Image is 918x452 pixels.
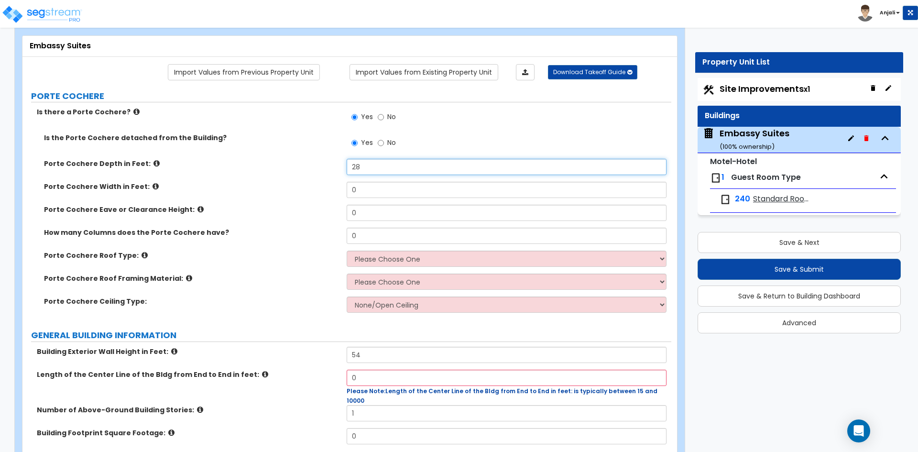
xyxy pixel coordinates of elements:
[347,387,657,405] span: Length of the Center Line of the Bldg from End to End in feet: is typically between 15 and 10000
[44,182,339,191] label: Porte Cochere Width in Feet:
[698,312,901,333] button: Advanced
[37,428,339,438] label: Building Footprint Square Footage:
[880,9,895,16] b: Anjali
[720,142,775,151] small: ( 100 % ownership)
[30,41,670,52] div: Embassy Suites
[44,133,339,143] label: Is the Porte Cochere detached from the Building?
[698,259,901,280] button: Save & Submit
[153,183,159,190] i: click for more info!
[351,138,358,148] input: Yes
[347,387,385,395] span: Please Note:
[720,194,731,205] img: door.png
[705,110,894,121] div: Buildings
[553,68,625,76] span: Download Takeoff Guide
[350,64,498,80] a: Import the dynamic attribute values from existing properties.
[710,156,757,167] small: Motel-Hotel
[31,90,671,102] label: PORTE COCHERE
[698,286,901,307] button: Save & Return to Building Dashboard
[142,252,148,259] i: click for more info!
[361,112,373,121] span: Yes
[847,419,870,442] div: Open Intercom Messenger
[720,127,789,152] div: Embassy Suites
[197,206,204,213] i: click for more info!
[735,194,750,205] span: 240
[133,108,140,115] i: click for more info!
[702,127,715,140] img: building.svg
[698,232,901,253] button: Save & Next
[378,138,384,148] input: No
[804,84,810,94] small: x1
[753,194,811,205] span: Standard Room
[37,370,339,379] label: Length of the Center Line of the Bldg from End to End in feet:
[720,83,810,95] span: Site Improvements
[44,159,339,168] label: Porte Cochere Depth in Feet:
[153,160,160,167] i: click for more info!
[44,274,339,283] label: Porte Cochere Roof Framing Material:
[548,65,637,79] button: Download Takeoff Guide
[262,371,268,378] i: click for more info!
[186,275,192,282] i: click for more info!
[710,172,721,184] img: door.png
[361,138,373,147] span: Yes
[197,406,203,413] i: click for more info!
[37,107,339,117] label: Is there a Porte Cochere?
[168,64,320,80] a: Import the dynamic attribute values from previous properties.
[351,112,358,122] input: Yes
[387,112,396,121] span: No
[44,205,339,214] label: Porte Cochere Eave or Clearance Height:
[44,228,339,237] label: How many Columns does the Porte Cochere have?
[721,172,724,183] span: 1
[44,297,339,306] label: Porte Cochere Ceiling Type:
[37,405,339,415] label: Number of Above-Ground Building Stories:
[702,84,715,96] img: Construction.png
[168,429,175,436] i: click for more info!
[37,347,339,356] label: Building Exterior Wall Height in Feet:
[378,112,384,122] input: No
[31,329,671,342] label: GENERAL BUILDING INFORMATION
[387,138,396,147] span: No
[702,57,896,68] div: Property Unit List
[516,64,535,80] a: Import the dynamic attributes value through Excel sheet
[171,348,177,355] i: click for more info!
[857,5,874,22] img: avatar.png
[44,251,339,260] label: Porte Cochere Roof Type:
[702,127,789,152] span: Embassy Suites
[731,172,801,183] span: Guest Room Type
[1,5,83,24] img: logo_pro_r.png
